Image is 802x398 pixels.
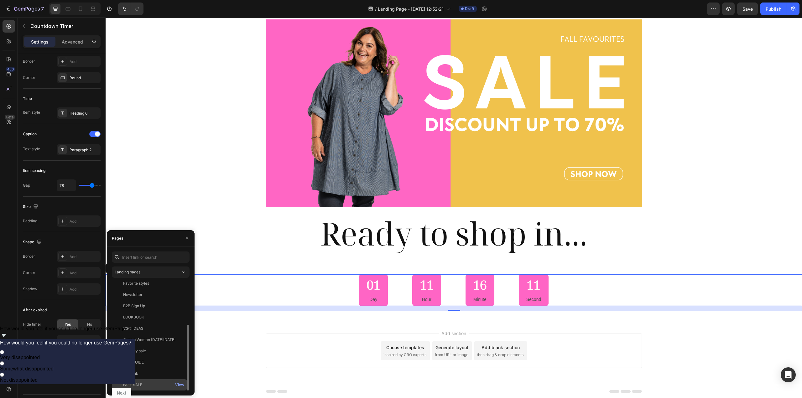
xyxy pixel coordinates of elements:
div: Add... [70,254,99,260]
div: 450 [6,67,15,72]
span: Yes [65,322,71,327]
button: Save [737,3,758,15]
div: Hide timer [23,322,41,327]
span: Landing pages [115,270,140,274]
p: Day [261,278,275,286]
div: Corner [23,270,35,276]
div: Generate layout [330,327,363,333]
div: Undo/Redo [118,3,143,15]
div: GIFT IDEAS [123,326,143,331]
div: Pages [112,235,123,241]
iframe: Design area [106,18,802,398]
div: 01 [261,259,275,276]
span: Landing Page - [DATE] 12:52:21 [378,6,444,12]
span: from URL or image [329,334,363,340]
div: Border [23,59,35,64]
div: Text style [23,146,40,152]
button: Publish [760,3,787,15]
div: Padding [23,218,37,224]
div: B2B Sign Up [123,303,145,309]
input: Insert link or search [112,251,190,263]
div: Gozzip Woman [DATE][DATE] [123,337,175,343]
div: Shadow [23,286,37,292]
div: Add... [70,287,99,292]
p: Advanced [62,39,83,45]
div: Add blank section [376,327,414,333]
div: Choose templates [281,327,319,333]
span: / [375,6,377,12]
div: Corner [23,75,35,80]
div: SIZE GUIDE [123,359,144,365]
div: Publish [766,6,781,12]
div: Countdown Timer [8,248,42,254]
div: Gap [23,183,30,188]
div: January sale [123,348,146,354]
div: Add... [70,59,99,65]
input: Auto [57,180,76,191]
div: After expired [23,307,47,313]
span: Add section [333,313,363,319]
div: Item style [23,110,40,115]
div: Open Intercom Messenger [781,367,796,382]
div: Paragraph 2 [70,147,99,153]
div: Time [23,96,32,101]
button: View [175,380,185,389]
span: Draft [465,6,474,12]
div: LOOKBOOK [123,314,144,320]
button: Landing pages [112,266,190,278]
div: 16 [367,259,381,276]
div: Round [70,75,99,81]
p: Settings [31,39,49,45]
div: 11 [421,259,435,276]
div: Size [23,203,39,211]
div: Heading 6 [70,111,99,116]
div: FALL SALE [123,382,142,388]
div: Add... [70,219,99,224]
div: Caption [23,131,37,137]
p: 7 [41,5,44,13]
div: Item spacing [23,168,45,173]
span: No [87,322,92,327]
span: Save [742,6,753,12]
div: Favorite styles [123,281,149,286]
div: Border [23,254,35,259]
button: 7 [3,3,47,15]
p: Countdown Timer [30,22,98,30]
div: Newsletter [123,292,143,297]
div: Add... [70,270,99,276]
div: View [175,382,184,388]
div: Shape [23,238,43,246]
p: Hour [314,278,328,286]
div: 11 [314,259,328,276]
div: Beta [5,115,15,120]
p: Minute [367,278,381,286]
span: inspired by CRO experts [278,334,321,340]
span: then drag & drop elements [371,334,418,340]
p: Second [421,278,435,286]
